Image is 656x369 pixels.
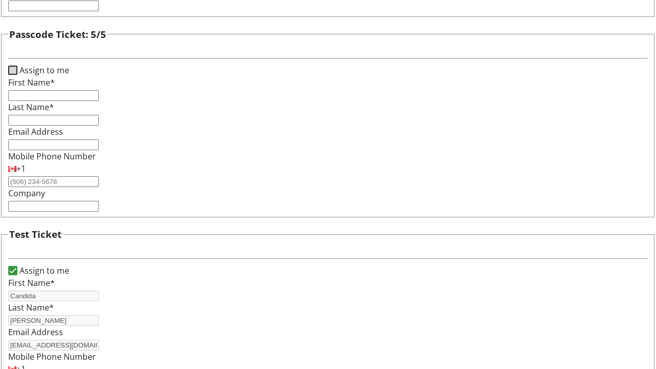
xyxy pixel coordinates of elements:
[8,277,55,289] label: First Name*
[8,101,54,113] label: Last Name*
[8,326,63,338] label: Email Address
[17,264,69,277] label: Assign to me
[8,351,96,362] label: Mobile Phone Number
[9,227,61,241] h3: Test Ticket
[8,176,99,187] input: (506) 234-5678
[9,27,106,42] h3: Passcode Ticket: 5/5
[8,126,63,137] label: Email Address
[8,151,96,162] label: Mobile Phone Number
[17,64,69,76] label: Assign to me
[8,77,55,88] label: First Name*
[8,188,45,199] label: Company
[8,302,54,313] label: Last Name*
